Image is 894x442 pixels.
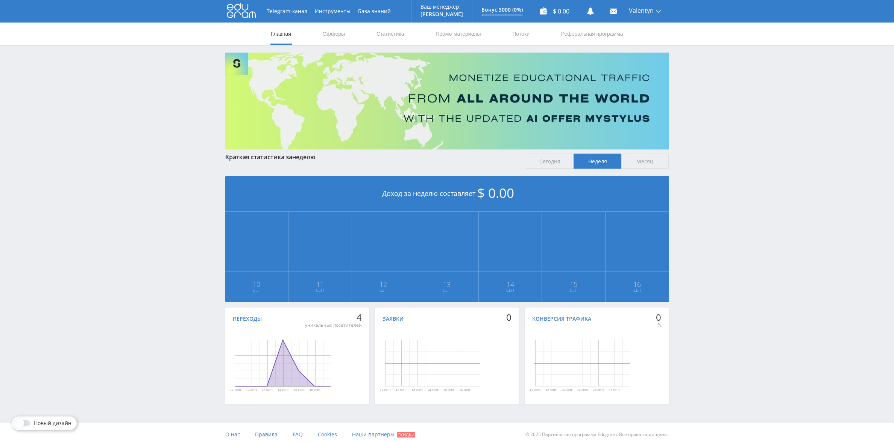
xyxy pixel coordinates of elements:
[512,23,530,45] a: Потоки
[435,23,481,45] a: Промо-материалы
[420,4,463,10] p: Ваш менеджер:
[560,23,624,45] a: Реферальная программа
[542,287,605,293] span: Сен
[309,388,321,392] text: 16 сент.
[526,154,574,169] span: Сегодня
[225,154,519,160] div: Краткая статистика за
[210,326,355,401] svg: Диаграмма.
[606,281,669,287] span: 16
[530,388,541,392] text: 11 сент.
[593,388,605,392] text: 15 сент.
[609,388,621,392] text: 16 сент.
[397,432,415,437] span: Скидки
[459,388,471,392] text: 16 сент.
[542,281,605,287] span: 15
[416,281,478,287] span: 13
[561,388,573,392] text: 13 сент.
[606,287,669,293] span: Сен
[481,7,523,13] p: Бонус 3000 (0%)
[510,326,654,401] svg: Диаграмма.
[380,388,392,392] text: 11 сент.
[479,287,542,293] span: Сен
[443,388,455,392] text: 15 сент.
[293,431,303,438] span: FAQ
[225,53,669,149] img: Banner
[656,322,661,328] div: %
[233,316,262,322] div: Переходы
[420,11,463,17] p: [PERSON_NAME]
[352,281,415,287] span: 12
[226,287,288,293] span: Сен
[270,23,292,45] a: Главная
[292,153,316,161] span: неделю
[318,431,337,438] span: Cookies
[621,154,669,169] span: Месяц
[278,388,289,392] text: 14 сент.
[305,312,362,323] div: 4
[255,431,278,438] span: Правила
[293,388,305,392] text: 15 сент.
[574,154,621,169] span: Неделя
[305,322,362,328] div: уникальных посетителей
[532,316,591,322] div: Конверсия трафика
[411,388,423,392] text: 13 сент.
[225,431,240,438] span: О нас
[262,388,273,392] text: 13 сент.
[289,287,351,293] span: Сен
[289,281,351,287] span: 11
[230,388,241,392] text: 11 сент.
[416,287,478,293] span: Сен
[246,388,258,392] text: 12 сент.
[322,23,346,45] a: Офферы
[577,388,589,392] text: 14 сент.
[427,388,439,392] text: 14 сент.
[34,420,71,426] span: Новый дизайн
[506,312,512,323] div: 0
[656,312,661,323] div: 0
[352,287,415,293] span: Сен
[477,184,514,202] span: $ 0.00
[225,176,669,212] div: Доход за неделю составляет
[352,431,395,438] span: Наши партнеры
[382,316,404,322] div: Заявки
[629,8,654,14] span: Valentyn
[226,281,288,287] span: 10
[479,281,542,287] span: 14
[376,23,405,45] a: Статистика
[545,388,557,392] text: 12 сент.
[360,326,505,401] svg: Диаграмма.
[396,388,407,392] text: 12 сент.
